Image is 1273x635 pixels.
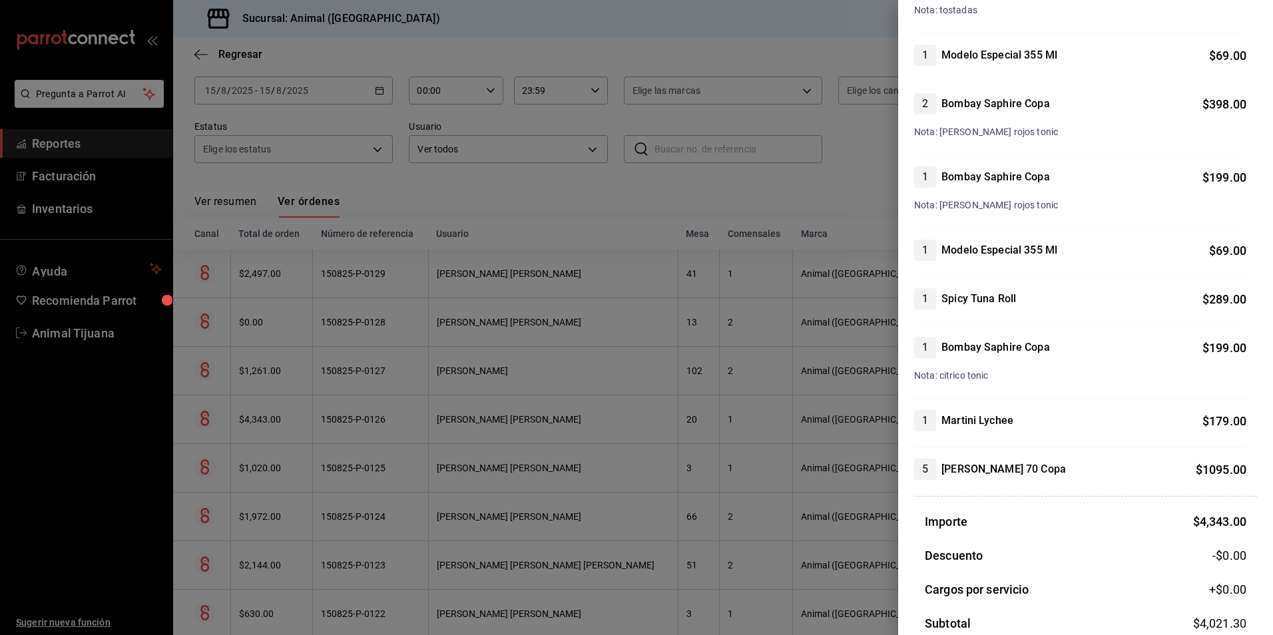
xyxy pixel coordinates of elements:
span: Nota: citrico tonic [914,370,989,381]
span: Nota: [PERSON_NAME] rojos tonic [914,126,1058,137]
h3: Cargos por servicio [925,580,1029,598]
h4: Martini Lychee [941,413,1013,429]
h4: Modelo Especial 355 Ml [941,242,1057,258]
span: $ 4,021.30 [1193,616,1246,630]
span: $ 69.00 [1209,244,1246,258]
span: 1 [914,339,936,355]
span: Nota: [PERSON_NAME] rojos tonic [914,200,1058,210]
span: $ 199.00 [1202,341,1246,355]
span: $ 199.00 [1202,170,1246,184]
h4: Bombay Saphire Copa [941,169,1050,185]
span: 1 [914,413,936,429]
h4: Modelo Especial 355 Ml [941,47,1057,63]
span: $ 289.00 [1202,292,1246,306]
span: $ 179.00 [1202,414,1246,428]
span: 2 [914,96,936,112]
span: 1 [914,47,936,63]
h3: Importe [925,513,967,530]
span: 5 [914,461,936,477]
span: 1 [914,291,936,307]
span: -$0.00 [1212,546,1246,564]
h4: [PERSON_NAME] 70 Copa [941,461,1066,477]
span: $ 1095.00 [1196,463,1246,477]
span: $ 69.00 [1209,49,1246,63]
h3: Subtotal [925,614,971,632]
span: 1 [914,169,936,185]
span: 1 [914,242,936,258]
span: $ 398.00 [1202,97,1246,111]
span: $ 4,343.00 [1193,515,1246,529]
span: Nota: tostadas [914,5,977,15]
h3: Descuento [925,546,983,564]
span: +$ 0.00 [1209,580,1246,598]
h4: Bombay Saphire Copa [941,339,1050,355]
h4: Spicy Tuna Roll [941,291,1016,307]
h4: Bombay Saphire Copa [941,96,1050,112]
